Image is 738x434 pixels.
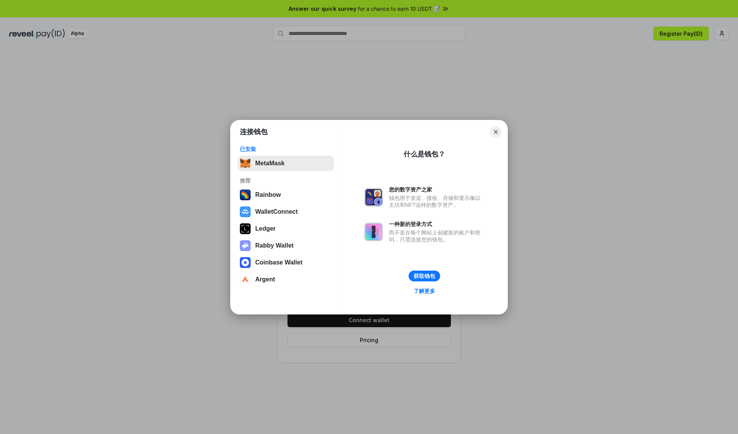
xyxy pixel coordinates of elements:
[240,127,268,136] h1: 连接钱包
[414,288,435,294] div: 了解更多
[255,160,284,167] div: MetaMask
[240,274,251,285] img: svg+xml,%3Csvg%20width%3D%2228%22%20height%3D%2228%22%20viewBox%3D%220%200%2028%2028%22%20fill%3D...
[240,146,332,153] div: 已安装
[409,271,440,281] button: 获取钱包
[238,187,334,203] button: Rainbow
[238,221,334,236] button: Ledger
[364,223,383,241] img: svg+xml,%3Csvg%20xmlns%3D%22http%3A%2F%2Fwww.w3.org%2F2000%2Fsvg%22%20fill%3D%22none%22%20viewBox...
[389,221,484,228] div: 一种新的登录方式
[238,156,334,171] button: MetaMask
[238,204,334,219] button: WalletConnect
[255,191,281,198] div: Rainbow
[240,240,251,251] img: svg+xml,%3Csvg%20xmlns%3D%22http%3A%2F%2Fwww.w3.org%2F2000%2Fsvg%22%20fill%3D%22none%22%20viewBox...
[409,286,440,296] a: 了解更多
[255,259,303,266] div: Coinbase Wallet
[238,238,334,253] button: Rabby Wallet
[490,126,501,137] button: Close
[255,208,298,215] div: WalletConnect
[240,158,251,169] img: svg+xml,%3Csvg%20fill%3D%22none%22%20height%3D%2233%22%20viewBox%3D%220%200%2035%2033%22%20width%...
[389,229,484,243] div: 而不是在每个网站上创建新的账户和密码，只需连接您的钱包。
[389,186,484,193] div: 您的数字资产之家
[404,150,445,159] div: 什么是钱包？
[238,255,334,270] button: Coinbase Wallet
[240,257,251,268] img: svg+xml,%3Csvg%20width%3D%2228%22%20height%3D%2228%22%20viewBox%3D%220%200%2028%2028%22%20fill%3D...
[414,273,435,279] div: 获取钱包
[255,276,275,283] div: Argent
[238,272,334,287] button: Argent
[255,242,294,249] div: Rabby Wallet
[240,206,251,217] img: svg+xml,%3Csvg%20width%3D%2228%22%20height%3D%2228%22%20viewBox%3D%220%200%2028%2028%22%20fill%3D...
[364,188,383,206] img: svg+xml,%3Csvg%20xmlns%3D%22http%3A%2F%2Fwww.w3.org%2F2000%2Fsvg%22%20fill%3D%22none%22%20viewBox...
[240,190,251,200] img: svg+xml,%3Csvg%20width%3D%22120%22%20height%3D%22120%22%20viewBox%3D%220%200%20120%20120%22%20fil...
[240,223,251,234] img: svg+xml,%3Csvg%20xmlns%3D%22http%3A%2F%2Fwww.w3.org%2F2000%2Fsvg%22%20width%3D%2228%22%20height%3...
[240,177,332,184] div: 推荐
[255,225,276,232] div: Ledger
[389,195,484,208] div: 钱包用于发送、接收、存储和显示像以太坊和NFT这样的数字资产。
